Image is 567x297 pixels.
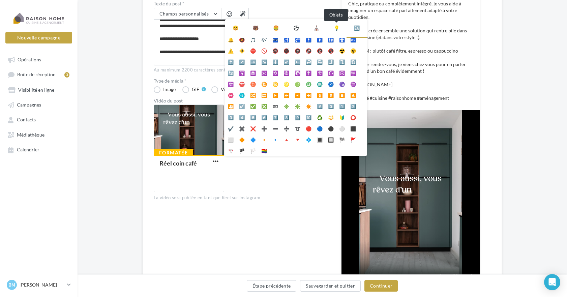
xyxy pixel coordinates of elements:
[225,134,236,145] li: ⬜
[314,34,325,45] li: 🚺
[281,100,292,112] li: ✳️
[17,117,36,123] span: Contacts
[336,34,348,45] li: 🚼
[247,56,259,67] li: ➡️
[281,45,292,56] li: 🚭
[154,98,330,103] div: Vidéo du post
[293,25,299,31] div: ⚽
[236,45,247,56] li: 🚸
[5,278,72,291] a: Bn [PERSON_NAME]
[159,11,209,17] span: Champs personnalisés
[259,45,270,56] li: 🚫
[17,102,41,108] span: Campagnes
[154,67,330,73] div: Au maximum 2200 caractères sont permis pour pouvoir publier sur Instagram
[259,134,270,145] li: 🔸
[348,89,359,100] li: ⏏️
[325,123,336,134] li: ⚫
[17,132,44,138] span: Médiathèque
[325,67,336,78] li: ☪️
[292,67,303,78] li: ☯️
[4,128,73,141] a: Médiathèque
[348,123,359,134] li: ⬛
[292,78,303,89] li: ♍
[236,145,247,156] li: 🏴
[225,67,236,78] li: 🔄
[236,134,247,145] li: 🔶
[270,67,281,78] li: ✡️
[225,100,236,112] li: 🎦
[348,56,359,67] li: 🔃
[154,1,330,6] label: Texte du post *
[4,84,73,96] a: Visibilité en ligne
[348,112,359,123] li: ⭕
[154,58,330,65] label: 534/2200
[270,89,281,100] li: ▶️
[314,67,325,78] li: ☦️
[325,45,336,56] li: 🔞
[303,134,314,145] li: 💠
[273,25,279,31] div: 🍔
[4,113,73,125] a: Contacts
[281,67,292,78] li: ☸️
[236,123,247,134] li: ✖️
[292,112,303,123] li: 9️⃣
[314,56,325,67] li: ↪️
[259,56,270,67] li: ↘️
[314,134,325,145] li: 🔳
[64,72,69,78] div: 3
[303,100,314,112] li: ✴️
[225,78,236,89] li: 🔯
[236,78,247,89] li: ♈
[18,57,41,62] span: Opérations
[314,89,325,100] li: ⏫
[281,134,292,145] li: 🔺
[270,45,281,56] li: 🚳
[292,56,303,67] li: ⬅️
[247,280,297,292] button: Étape précédente
[4,53,73,65] a: Opérations
[325,134,336,145] li: 🔲
[336,100,348,112] li: 1️⃣
[259,67,270,78] li: 🕉️
[236,56,247,67] li: ↗️
[270,34,281,45] li: 🏧
[336,78,348,89] li: ♑
[17,147,39,153] span: Calendrier
[303,112,314,123] li: 🔟
[303,123,314,134] li: 🔴
[348,67,359,78] li: 🕎
[281,89,292,100] li: ⏩
[348,100,359,112] li: 2️⃣
[259,112,270,123] li: 6️⃣
[270,56,281,67] li: ⬇️
[270,123,281,134] li: ➖
[314,100,325,112] li: #️⃣
[154,8,221,20] button: Champs personnalisés
[303,78,314,89] li: ♎
[4,98,73,111] a: Campagnes
[247,100,259,112] li: ✅
[259,123,270,134] li: ➕
[324,9,348,21] div: Objets
[336,134,348,145] li: 🏁
[5,32,72,43] button: Nouvelle campagne
[281,56,292,67] li: ↙️
[354,25,360,31] div: 🔣
[259,145,270,156] li: 🏳️‍🌈
[281,112,292,123] li: 8️⃣
[336,56,348,67] li: ⤵️
[4,143,73,155] a: Calendrier
[225,45,236,56] li: ⚠️
[292,123,303,134] li: ➰
[336,112,348,123] li: 🔰
[259,78,270,89] li: ♊
[270,100,281,112] li: ➿
[225,34,236,45] li: 🔔
[348,45,359,56] li: ☣️
[236,67,247,78] li: 🛐
[225,145,236,156] li: 🎌
[154,149,193,156] div: Formatée
[247,89,259,100] li: 🔀
[336,67,348,78] li: ☮️
[336,123,348,134] li: ⚪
